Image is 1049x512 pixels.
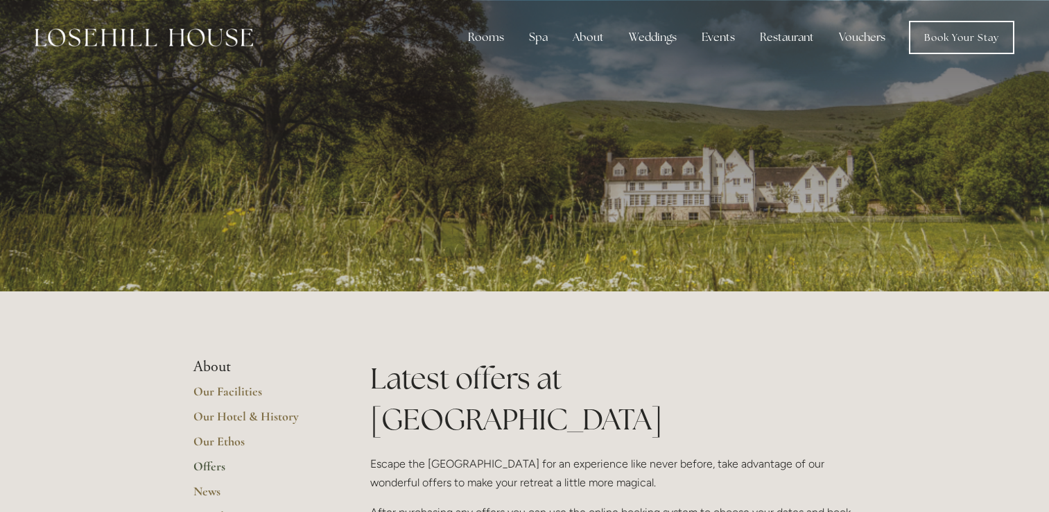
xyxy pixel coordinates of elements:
[518,24,559,51] div: Spa
[749,24,825,51] div: Restaurant
[909,21,1014,54] a: Book Your Stay
[193,459,326,484] a: Offers
[691,24,746,51] div: Events
[35,28,253,46] img: Losehill House
[193,484,326,509] a: News
[562,24,615,51] div: About
[828,24,896,51] a: Vouchers
[457,24,515,51] div: Rooms
[618,24,688,51] div: Weddings
[193,434,326,459] a: Our Ethos
[370,454,856,492] p: Escape the [GEOGRAPHIC_DATA] for an experience like never before, take advantage of our wonderful...
[370,358,856,440] h1: Latest offers at [GEOGRAPHIC_DATA]
[193,384,326,409] a: Our Facilities
[193,358,326,376] li: About
[193,409,326,434] a: Our Hotel & History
